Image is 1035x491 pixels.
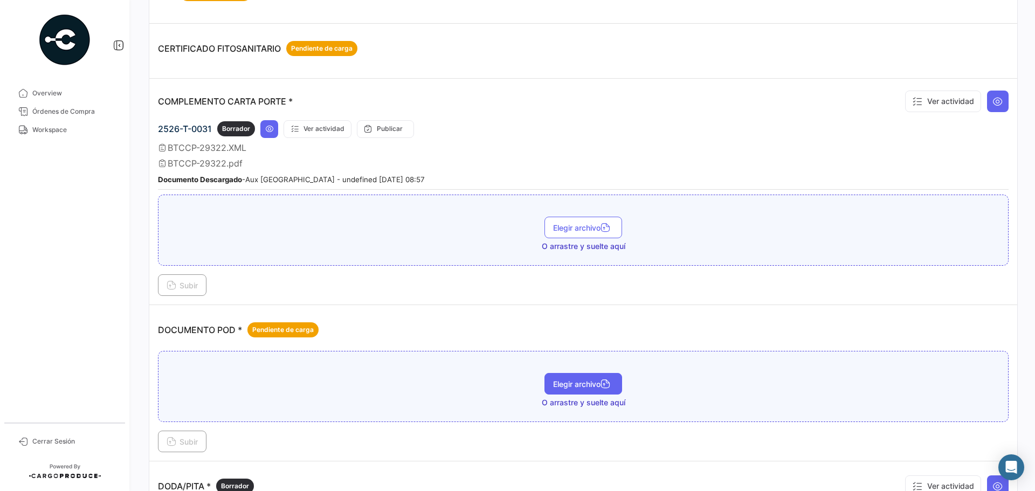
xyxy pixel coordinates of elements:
span: Cerrar Sesión [32,437,116,446]
p: CERTIFICADO FITOSANITARIO [158,41,357,56]
span: Elegir archivo [553,379,613,389]
div: Abrir Intercom Messenger [998,454,1024,480]
span: O arrastre y suelte aquí [542,397,625,408]
button: Ver actividad [905,91,981,112]
span: Workspace [32,125,116,135]
a: Overview [9,84,121,102]
span: Subir [167,437,198,446]
span: Subir [167,281,198,290]
button: Publicar [357,120,414,138]
button: Subir [158,431,206,452]
a: Órdenes de Compra [9,102,121,121]
a: Workspace [9,121,121,139]
button: Elegir archivo [544,217,622,238]
span: 2526-T-0031 [158,123,212,134]
span: BTCCP-29322.pdf [168,158,243,169]
b: Documento Descargado [158,175,242,184]
button: Ver actividad [284,120,351,138]
span: Borrador [222,124,250,134]
span: BTCCP-29322.XML [168,142,246,153]
span: Elegir archivo [553,223,613,232]
span: Órdenes de Compra [32,107,116,116]
span: Borrador [221,481,249,491]
span: Pendiente de carga [291,44,353,53]
p: COMPLEMENTO CARTA PORTE * [158,96,293,107]
button: Subir [158,274,206,296]
span: Pendiente de carga [252,325,314,335]
button: Elegir archivo [544,373,622,395]
span: Overview [32,88,116,98]
span: O arrastre y suelte aquí [542,241,625,252]
small: - Aux [GEOGRAPHIC_DATA] - undefined [DATE] 08:57 [158,175,425,184]
p: DOCUMENTO POD * [158,322,319,337]
img: powered-by.png [38,13,92,67]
